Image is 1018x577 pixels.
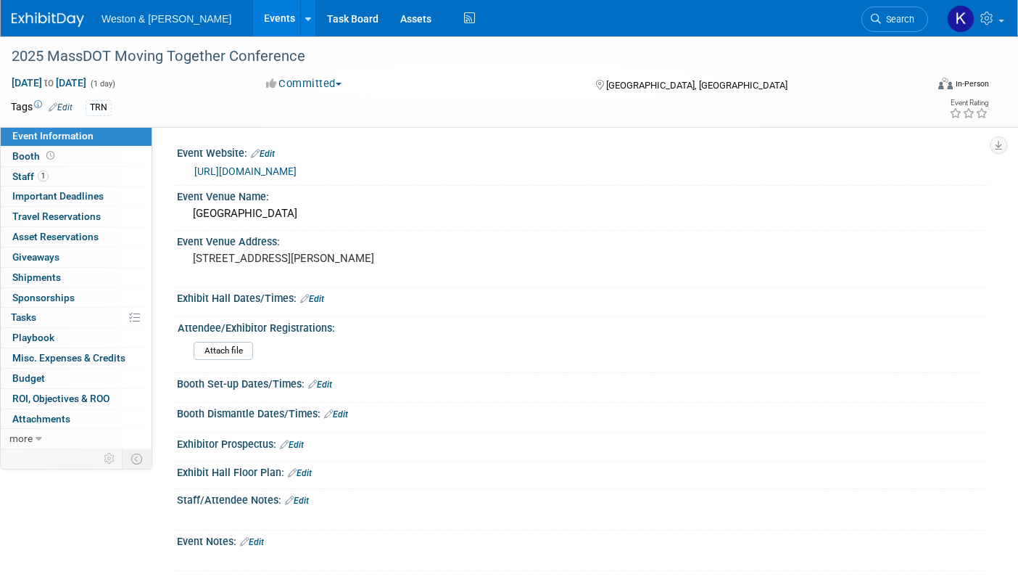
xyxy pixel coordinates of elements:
span: to [42,77,56,89]
span: Shipments [12,271,61,283]
span: Weston & [PERSON_NAME] [102,13,231,25]
a: Edit [49,102,73,112]
a: more [1,429,152,449]
a: Asset Reservations [1,227,152,247]
a: Sponsorships [1,288,152,308]
img: Format-Inperson.png [938,78,953,89]
div: TRN [86,100,112,115]
div: Event Format [844,75,989,97]
span: Asset Reservations [12,231,99,242]
span: Giveaways [12,251,59,263]
span: Budget [12,372,45,384]
div: Event Rating [949,99,988,107]
a: Travel Reservations [1,207,152,226]
img: ExhibitDay [12,12,84,27]
div: Event Venue Name: [177,186,989,204]
span: [DATE] [DATE] [11,76,87,89]
span: Tasks [11,311,36,323]
span: Staff [12,171,49,182]
a: Search [861,7,928,32]
a: ROI, Objectives & ROO [1,389,152,409]
span: Playbook [12,332,54,343]
img: Kelly McCracken [947,5,974,33]
div: Exhibitor Prospectus: [177,433,989,452]
a: Edit [251,149,275,159]
span: more [9,433,33,444]
a: Staff1 [1,167,152,187]
span: Sponsorships [12,292,75,303]
pre: [STREET_ADDRESS][PERSON_NAME] [193,252,500,265]
div: Booth Dismantle Dates/Times: [177,403,989,422]
span: Travel Reservations [12,210,101,222]
span: Misc. Expenses & Credits [12,352,125,364]
td: Tags [11,99,73,116]
div: 2025 MassDOT Moving Together Conference [7,44,906,70]
a: Edit [300,294,324,304]
span: Booth [12,150,57,162]
span: Attachments [12,413,70,425]
td: Toggle Event Tabs [123,449,152,468]
div: Exhibit Hall Dates/Times: [177,287,989,306]
a: Booth [1,147,152,166]
div: Event Venue Address: [177,231,989,249]
a: Edit [288,468,312,478]
span: 1 [38,171,49,181]
button: Committed [261,76,347,91]
span: [GEOGRAPHIC_DATA], [GEOGRAPHIC_DATA] [606,80,787,91]
div: [GEOGRAPHIC_DATA] [188,202,978,225]
span: Event Information [12,130,94,142]
div: Event Website: [177,142,989,161]
span: Booth not reserved yet [44,150,57,161]
a: Edit [240,537,264,547]
div: Staff/Attendee Notes: [177,489,989,508]
a: Edit [280,440,304,450]
div: Booth Set-up Dates/Times: [177,373,989,392]
span: (1 day) [89,79,115,89]
td: Personalize Event Tab Strip [97,449,123,468]
a: Important Deadlines [1,187,152,206]
a: Giveaways [1,247,152,267]
a: Shipments [1,268,152,287]
a: Edit [324,409,348,420]
div: In-Person [955,78,989,89]
a: Playbook [1,328,152,348]
div: Attendee/Exhibitor Registrations: [178,317,982,335]
a: Misc. Expenses & Credits [1,348,152,368]
span: ROI, Objectives & ROO [12,393,109,404]
a: Budget [1,369,152,388]
a: [URL][DOMAIN_NAME] [194,165,297,177]
a: Event Information [1,126,152,146]
span: Important Deadlines [12,190,104,202]
div: Event Notes: [177,531,989,549]
a: Edit [308,380,332,390]
a: Edit [285,496,309,506]
a: Attachments [1,409,152,429]
span: Search [881,14,914,25]
div: Exhibit Hall Floor Plan: [177,462,989,480]
a: Tasks [1,308,152,327]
